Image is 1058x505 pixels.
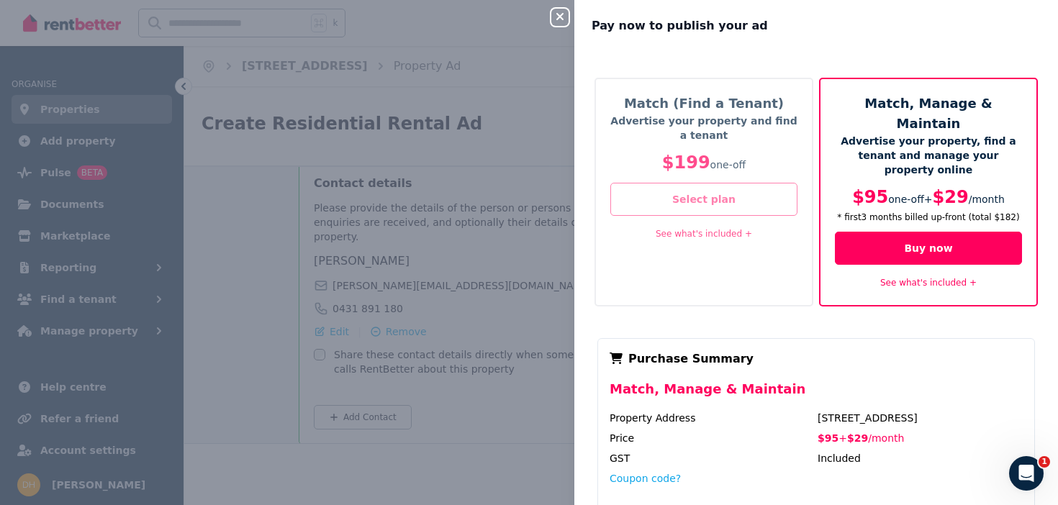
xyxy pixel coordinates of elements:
a: See what's included + [656,229,752,239]
span: one-off [710,159,746,170]
div: Purchase Summary [610,350,1023,368]
span: + [924,194,933,205]
h5: Match, Manage & Maintain [835,94,1022,134]
span: $95 [852,187,888,207]
span: $95 [818,432,838,444]
div: [STREET_ADDRESS] [818,411,1023,425]
span: $29 [933,187,969,207]
div: Match, Manage & Maintain [610,379,1023,411]
div: Property Address [610,411,815,425]
span: Pay now to publish your ad [592,17,768,35]
a: See what's included + [880,278,977,288]
button: Select plan [610,183,797,216]
span: / month [969,194,1005,205]
span: $29 [847,432,868,444]
div: GST [610,451,815,465]
iframe: Intercom live chat [1009,456,1044,491]
button: Coupon code? [610,471,681,486]
span: one-off [888,194,924,205]
span: + [838,432,847,444]
span: / month [868,432,904,444]
button: Buy now [835,232,1022,265]
p: Advertise your property and find a tenant [610,114,797,142]
div: Price [610,431,815,445]
span: $199 [662,153,710,173]
h5: Match (Find a Tenant) [610,94,797,114]
div: Included [818,451,1023,465]
p: Advertise your property, find a tenant and manage your property online [835,134,1022,177]
p: * first 3 month s billed up-front (total $182 ) [835,211,1022,223]
span: 1 [1039,456,1050,468]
